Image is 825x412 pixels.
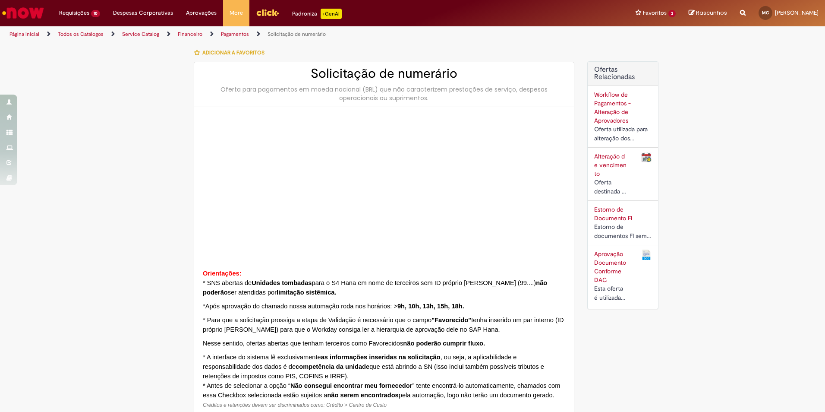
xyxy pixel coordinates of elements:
span: Despesas Corporativas [113,9,173,17]
span: Nesse sentido, ofertas abertas que tenham terceiros como Favorecidos [203,340,485,347]
a: Financeiro [178,31,202,38]
span: * Antes de selecionar a opção “ ” tente encontrá-lo automaticamente, chamados com essa Checkbox s... [203,382,560,399]
div: Estorno de documentos FI sem partidas compensadas [594,222,652,241]
span: * A interface do sistema lê exclusivamente , ou seja, a aplicabilidade e responsabilidade dos dad... [203,354,544,380]
a: Solicitação de numerário [268,31,326,38]
a: Todos os Catálogos [58,31,104,38]
span: > [394,303,397,310]
span: Créditos e retenções devem ser discriminados como: Crédito > Centro de Custo [203,402,387,408]
button: Adicionar a Favoritos [194,44,269,62]
span: More [230,9,243,17]
div: Oferta para pagamentos em moeda nacional (BRL) que não caracterizem prestações de serviço, despes... [203,85,565,102]
span: *Após aprovação do chamado nossa automação roda nos horários: [203,303,468,310]
a: Aprovação Documento Conforme DAG [594,250,626,284]
strong: não poderão cumprir fluxo. [403,340,485,347]
a: Service Catalog [122,31,159,38]
img: sys_attachment.do [203,120,526,251]
img: Aprovação Documento Conforme DAG [641,250,652,260]
span: Aprovações [186,9,217,17]
div: Oferta destinada à alteração de data de pagamento [594,178,628,196]
span: Orientações: [203,270,242,277]
span: * SNS abertas de para o S4 Hana em nome de terceiros sem ID próprio [PERSON_NAME] (99....) ser at... [203,279,547,296]
span: * Para que a solicitação prossiga a etapa de Validação é necessário que o campo tenha inserido um... [203,317,564,333]
p: +GenAi [321,9,342,19]
div: Oferta utilizada para alteração dos aprovadores cadastrados no workflow de documentos a pagar. [594,125,652,143]
a: Alteração de vencimento [594,152,627,177]
a: Página inicial [9,31,39,38]
img: Alteração de vencimento [641,152,652,162]
span: 9h, 10h, 13h, 15h, 18h. [397,303,464,310]
strong: Unidades tombadas [252,279,312,286]
strong: "Favorecido" [431,317,471,323]
span: Requisições [59,9,89,17]
strong: não poderão [203,279,547,296]
strong: não serem encontrados [327,392,398,399]
span: Rascunhos [696,9,727,17]
span: MC [762,10,769,16]
img: click_logo_yellow_360x200.png [256,6,279,19]
a: Pagamentos [221,31,249,38]
strong: Não consegui encontrar meu fornecedor [290,382,412,389]
span: Favoritos [643,9,667,17]
span: [PERSON_NAME] [775,9,819,16]
img: ServiceNow [1,4,45,22]
a: Estorno de Documento FI [594,206,632,222]
div: Ofertas Relacionadas [587,61,658,309]
ul: Trilhas de página [6,26,544,42]
strong: limitação sistêmica. [277,289,337,296]
div: Esta oferta é utilizada para o Campo solicitar a aprovação do documento que esta fora da alçada d... [594,284,628,302]
span: Adicionar a Favoritos [202,49,265,56]
div: Padroniza [292,9,342,19]
a: Rascunhos [689,9,727,17]
strong: competência da unidade [296,363,369,370]
h2: Ofertas Relacionadas [594,66,652,81]
a: Workflow de Pagamentos - Alteração de Aprovadores [594,91,631,124]
span: 3 [668,10,676,17]
span: 10 [91,10,100,17]
strong: as informações inseridas na solicitação [321,354,441,361]
h2: Solicitação de numerário [203,67,565,81]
